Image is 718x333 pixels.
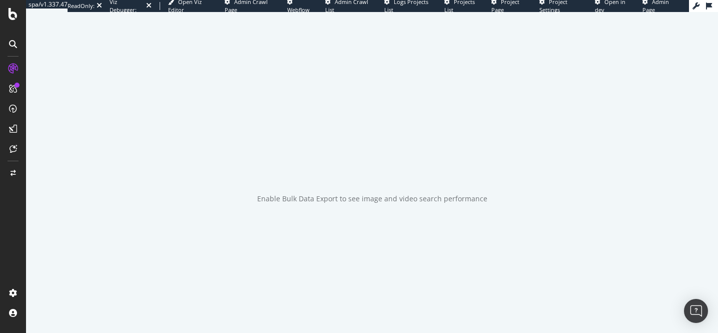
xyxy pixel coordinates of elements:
[684,299,708,323] div: Open Intercom Messenger
[68,2,95,10] div: ReadOnly:
[287,6,310,14] span: Webflow
[336,142,408,178] div: animation
[257,194,487,204] div: Enable Bulk Data Export to see image and video search performance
